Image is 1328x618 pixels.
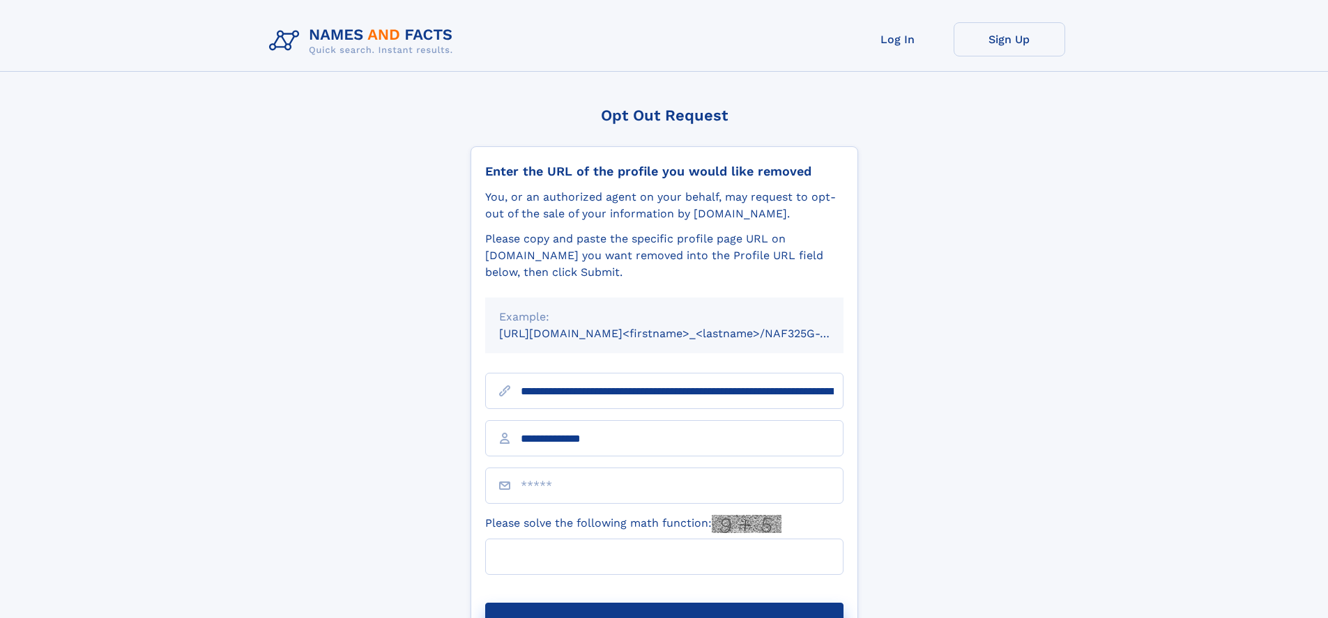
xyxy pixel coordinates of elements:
small: [URL][DOMAIN_NAME]<firstname>_<lastname>/NAF325G-xxxxxxxx [499,327,870,340]
label: Please solve the following math function: [485,515,781,533]
div: Enter the URL of the profile you would like removed [485,164,844,179]
div: You, or an authorized agent on your behalf, may request to opt-out of the sale of your informatio... [485,189,844,222]
div: Please copy and paste the specific profile page URL on [DOMAIN_NAME] you want removed into the Pr... [485,231,844,281]
div: Opt Out Request [471,107,858,124]
div: Example: [499,309,830,325]
img: Logo Names and Facts [264,22,464,60]
a: Sign Up [954,22,1065,56]
a: Log In [842,22,954,56]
